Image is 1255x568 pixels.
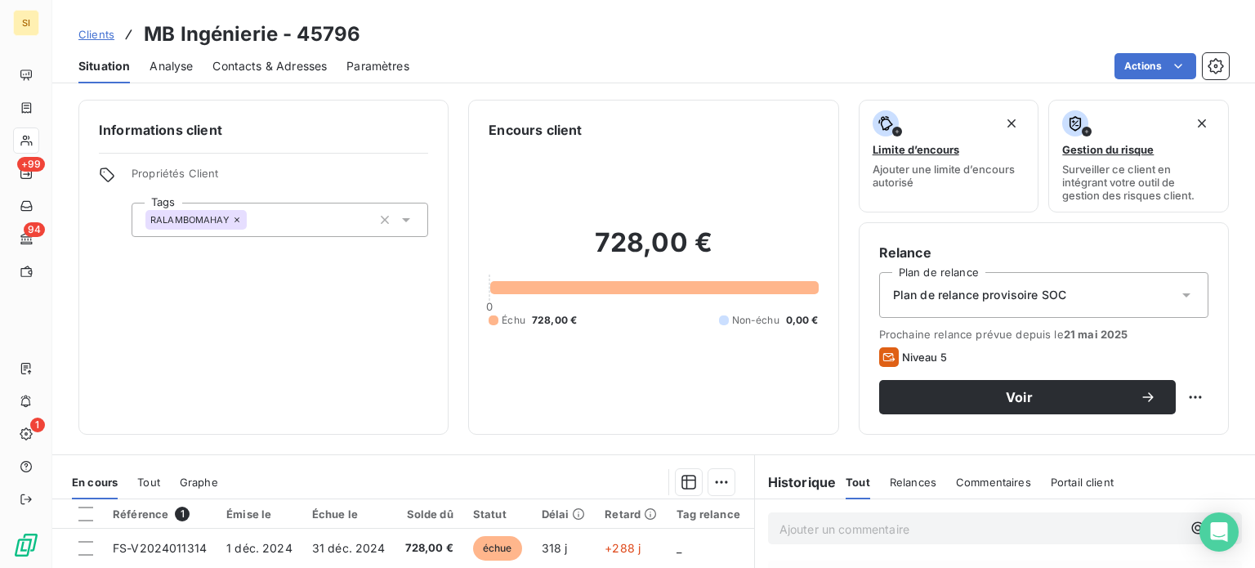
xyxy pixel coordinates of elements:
[24,222,45,237] span: 94
[226,541,293,555] span: 1 déc. 2024
[150,58,193,74] span: Analyse
[532,313,577,328] span: 728,00 €
[1199,512,1239,552] div: Open Intercom Messenger
[486,300,493,313] span: 0
[78,26,114,42] a: Clients
[489,120,582,140] h6: Encours client
[1062,163,1215,202] span: Surveiller ce client en intégrant votre outil de gestion des risques client.
[786,313,819,328] span: 0,00 €
[312,508,386,521] div: Échue le
[846,476,870,489] span: Tout
[1114,53,1196,79] button: Actions
[30,418,45,432] span: 1
[755,472,837,492] h6: Historique
[893,287,1067,303] span: Plan de relance provisoire SOC
[405,508,453,521] div: Solde dû
[247,212,260,227] input: Ajouter une valeur
[312,541,386,555] span: 31 déc. 2024
[113,541,207,555] span: FS-V2024011314
[1064,328,1128,341] span: 21 mai 2025
[113,507,207,521] div: Référence
[473,536,522,561] span: échue
[732,313,779,328] span: Non-échu
[78,58,130,74] span: Situation
[17,157,45,172] span: +99
[132,167,428,190] span: Propriétés Client
[180,476,218,489] span: Graphe
[605,508,657,521] div: Retard
[175,507,190,521] span: 1
[212,58,327,74] span: Contacts & Adresses
[890,476,936,489] span: Relances
[489,226,818,275] h2: 728,00 €
[879,243,1208,262] h6: Relance
[542,508,586,521] div: Délai
[72,476,118,489] span: En cours
[150,215,229,225] span: RALAMBOMAHAY
[605,541,641,555] span: +288 j
[405,540,453,557] span: 728,00 €
[13,10,39,36] div: SI
[13,532,39,558] img: Logo LeanPay
[899,391,1140,404] span: Voir
[956,476,1031,489] span: Commentaires
[879,328,1208,341] span: Prochaine relance prévue depuis le
[677,508,760,521] div: Tag relance
[144,20,360,49] h3: MB Ingénierie - 45796
[873,143,959,156] span: Limite d’encours
[226,508,293,521] div: Émise le
[873,163,1025,189] span: Ajouter une limite d’encours autorisé
[879,380,1176,414] button: Voir
[1048,100,1229,212] button: Gestion du risqueSurveiller ce client en intégrant votre outil de gestion des risques client.
[473,508,522,521] div: Statut
[677,541,681,555] span: _
[346,58,409,74] span: Paramètres
[99,120,428,140] h6: Informations client
[542,541,568,555] span: 318 j
[502,313,525,328] span: Échu
[1062,143,1154,156] span: Gestion du risque
[859,100,1039,212] button: Limite d’encoursAjouter une limite d’encours autorisé
[902,351,947,364] span: Niveau 5
[78,28,114,41] span: Clients
[1051,476,1114,489] span: Portail client
[137,476,160,489] span: Tout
